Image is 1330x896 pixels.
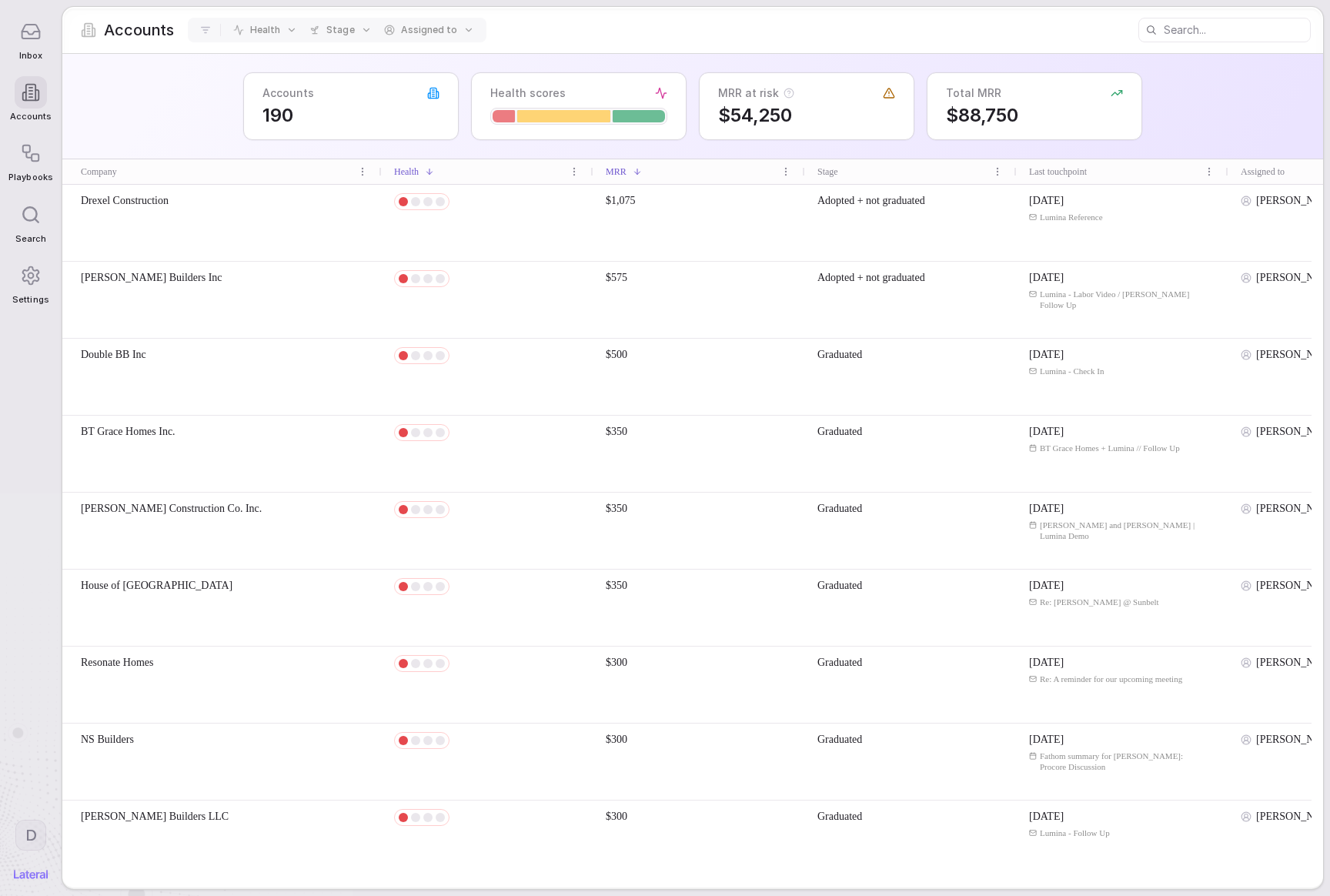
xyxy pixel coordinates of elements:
span: $88,750 [946,104,1123,127]
span: $350 [606,503,627,514]
span: [PERSON_NAME] Construction Co. Inc. [81,501,262,517]
span: Total MRR [946,85,1001,101]
span: $300 [606,811,627,822]
span: Accounts [10,112,52,122]
span: 190 [262,104,439,127]
span: [DATE] [1029,424,1064,440]
span: $575 [606,272,627,283]
span: BT Grace Homes Inc. [81,424,175,440]
a: Inbox [8,8,52,69]
span: [DATE] [1029,809,1064,824]
span: Lumina - Labor Video / [PERSON_NAME] Follow Up [1040,289,1216,311]
span: [PERSON_NAME] and [PERSON_NAME] | Lumina Demo [1040,520,1216,542]
span: Graduated [817,580,862,591]
span: House of [GEOGRAPHIC_DATA] [81,578,232,593]
span: [DATE] [1029,193,1064,209]
span: Graduated [817,503,862,514]
span: $54,250 [718,104,895,127]
span: Adopted + not graduated [817,195,925,206]
span: Playbooks [8,172,52,182]
span: Company [81,165,117,179]
div: MRR at risk [718,85,794,101]
input: Search... [1164,19,1309,41]
span: Assigned to [1241,165,1285,179]
span: Lumina - Follow Up [1040,827,1110,838]
span: $300 [606,657,627,668]
span: Re: A reminder for our upcoming meeting [1040,674,1182,684]
span: Re: [PERSON_NAME] @ Sunbelt [1040,597,1159,607]
span: Graduated [817,349,862,360]
span: Drexel Construction [81,193,169,209]
span: [DATE] [1029,270,1064,286]
span: MRR [606,165,627,179]
a: Playbooks [8,129,52,190]
span: Lumina - Check In [1040,366,1104,376]
a: Settings [8,252,52,313]
span: Graduated [817,426,862,437]
span: [PERSON_NAME] Builders LLC [81,809,229,824]
span: Settings [12,295,48,305]
span: Inbox [19,51,42,61]
span: Health [250,24,280,36]
span: $500 [606,349,627,360]
span: [DATE] [1029,578,1064,593]
span: Graduated [817,657,862,668]
span: [DATE] [1029,655,1064,670]
span: [PERSON_NAME] Builders Inc [81,270,222,286]
span: [DATE] [1029,732,1064,747]
span: Graduated [817,734,862,745]
span: [DATE] [1029,501,1064,517]
span: Accounts [262,85,314,101]
span: Stage [817,165,838,179]
span: Accounts [104,19,174,41]
span: Lumina Reference [1040,212,1103,222]
span: BT Grace Homes + Lumina // Follow Up [1040,443,1180,453]
span: Adopted + not graduated [817,272,925,283]
span: Assigned to [401,24,457,36]
span: Resonate Homes [81,655,153,670]
span: Health scores [490,85,566,101]
span: $350 [606,580,627,591]
span: Fathom summary for [PERSON_NAME]: Procore Discussion [1040,751,1216,773]
span: NS Builders [81,732,134,747]
span: Graduated [817,811,862,822]
img: Lateral [14,870,48,879]
span: D [25,825,37,845]
a: Accounts [8,69,52,129]
span: [DATE] [1029,347,1064,363]
span: Double BB Inc [81,347,146,363]
span: $1,075 [606,195,636,206]
span: Stage [326,24,354,36]
span: $300 [606,734,627,745]
span: $350 [606,426,627,437]
span: Search [15,234,46,244]
span: Last touchpoint [1029,165,1087,179]
span: Health [394,165,419,179]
